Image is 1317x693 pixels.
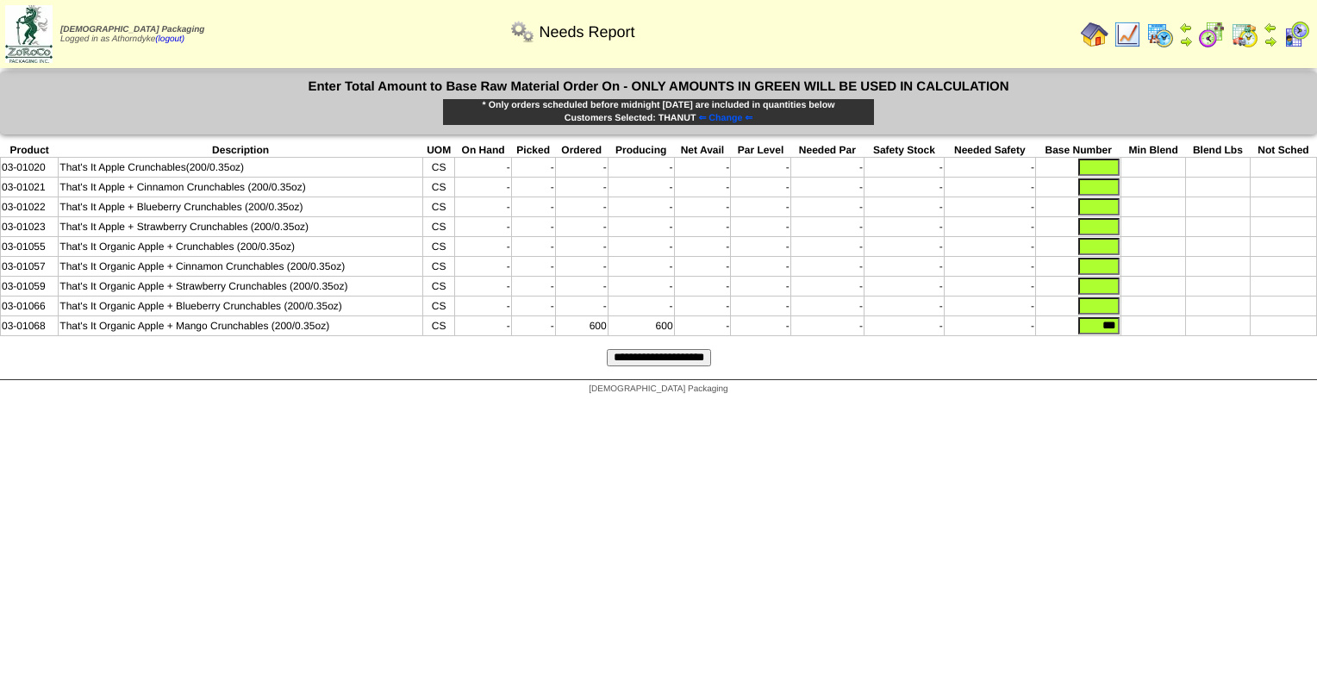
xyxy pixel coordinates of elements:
[509,18,536,46] img: workflow.png
[455,257,511,277] td: -
[511,237,555,257] td: -
[731,178,790,197] td: -
[555,197,608,217] td: -
[674,143,731,158] th: Net Avail
[1,197,59,217] td: 03-01022
[455,316,511,336] td: -
[5,5,53,63] img: zoroco-logo-small.webp
[608,217,674,237] td: -
[864,237,945,257] td: -
[696,113,752,123] a: ⇐ Change ⇐
[944,178,1035,197] td: -
[608,277,674,297] td: -
[944,277,1035,297] td: -
[455,143,511,158] th: On Hand
[1035,143,1120,158] th: Base Number
[944,217,1035,237] td: -
[1264,34,1277,48] img: arrowright.gif
[674,158,731,178] td: -
[790,237,864,257] td: -
[674,297,731,316] td: -
[1,316,59,336] td: 03-01068
[555,297,608,316] td: -
[944,316,1035,336] td: -
[555,257,608,277] td: -
[511,178,555,197] td: -
[511,197,555,217] td: -
[1,297,59,316] td: 03-01066
[1146,21,1174,48] img: calendarprod.gif
[422,197,455,217] td: CS
[944,158,1035,178] td: -
[790,178,864,197] td: -
[944,297,1035,316] td: -
[455,178,511,197] td: -
[790,316,864,336] td: -
[608,297,674,316] td: -
[422,316,455,336] td: CS
[60,25,204,34] span: [DEMOGRAPHIC_DATA] Packaging
[511,277,555,297] td: -
[1264,21,1277,34] img: arrowleft.gif
[155,34,184,44] a: (logout)
[790,217,864,237] td: -
[422,237,455,257] td: CS
[455,158,511,178] td: -
[1,257,59,277] td: 03-01057
[511,158,555,178] td: -
[422,277,455,297] td: CS
[1,277,59,297] td: 03-01059
[1251,143,1317,158] th: Not Sched
[944,257,1035,277] td: -
[731,143,790,158] th: Par Level
[864,197,945,217] td: -
[1231,21,1258,48] img: calendarinout.gif
[731,217,790,237] td: -
[608,257,674,277] td: -
[59,237,423,257] td: That's It Organic Apple + Crunchables (200/0.35oz)
[555,143,608,158] th: Ordered
[422,178,455,197] td: CS
[1179,21,1193,34] img: arrowleft.gif
[422,217,455,237] td: CS
[731,237,790,257] td: -
[511,316,555,336] td: -
[455,217,511,237] td: -
[731,297,790,316] td: -
[555,237,608,257] td: -
[864,178,945,197] td: -
[864,277,945,297] td: -
[864,316,945,336] td: -
[59,143,423,158] th: Description
[608,143,674,158] th: Producing
[608,178,674,197] td: -
[511,143,555,158] th: Picked
[1179,34,1193,48] img: arrowright.gif
[1,158,59,178] td: 03-01020
[698,113,752,123] span: ⇐ Change ⇐
[944,197,1035,217] td: -
[1081,21,1108,48] img: home.gif
[674,277,731,297] td: -
[1,237,59,257] td: 03-01055
[731,316,790,336] td: -
[864,297,945,316] td: -
[608,316,674,336] td: 600
[422,297,455,316] td: CS
[864,143,945,158] th: Safety Stock
[59,316,423,336] td: That's It Organic Apple + Mango Crunchables (200/0.35oz)
[731,277,790,297] td: -
[511,257,555,277] td: -
[1198,21,1226,48] img: calendarblend.gif
[555,217,608,237] td: -
[1185,143,1250,158] th: Blend Lbs
[1283,21,1310,48] img: calendarcustomer.gif
[59,158,423,178] td: That's It Apple Crunchables(200/0.35oz)
[59,197,423,217] td: That's It Apple + Blueberry Crunchables (200/0.35oz)
[455,297,511,316] td: -
[608,158,674,178] td: -
[944,143,1035,158] th: Needed Safety
[1,178,59,197] td: 03-01021
[59,257,423,277] td: That's It Organic Apple + Cinnamon Crunchables (200/0.35oz)
[790,297,864,316] td: -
